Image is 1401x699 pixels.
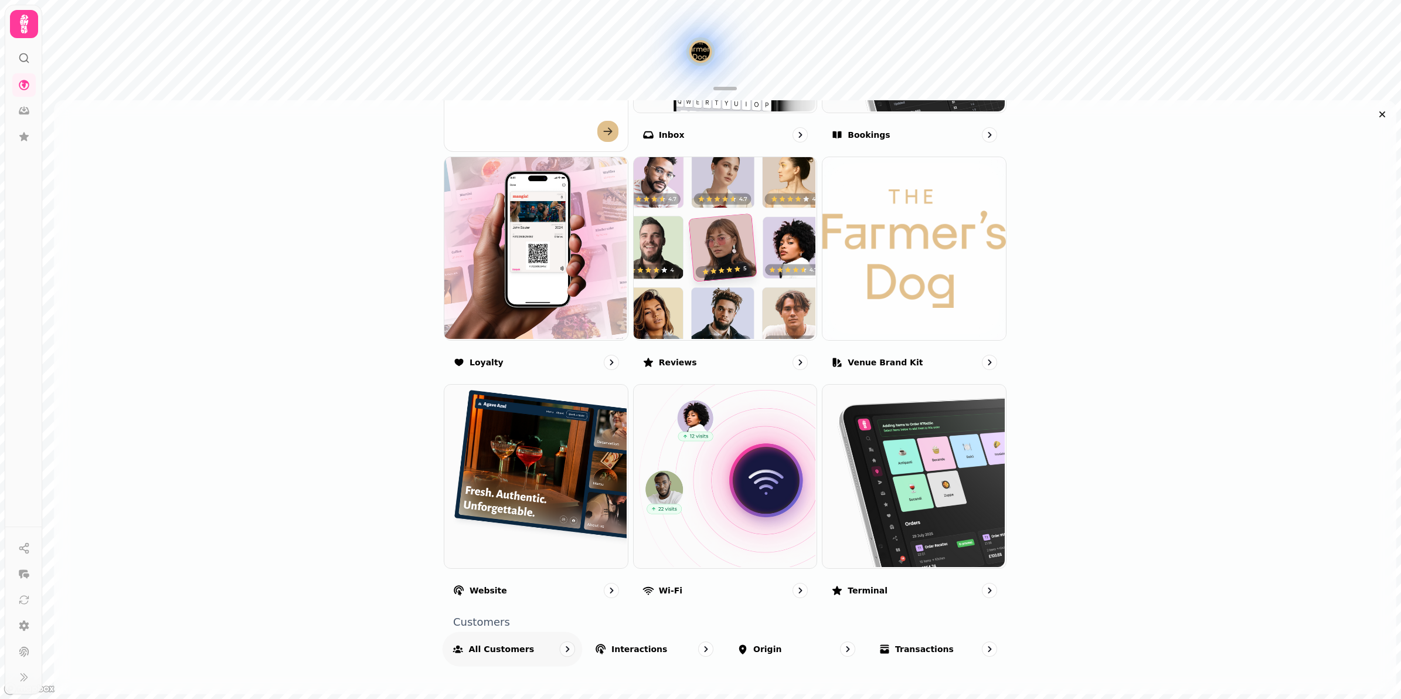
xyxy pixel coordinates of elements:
img: Reviews [633,156,816,340]
p: Origin [753,643,781,655]
a: Interactions [586,632,723,666]
svg: go to [700,643,712,655]
img: Website [443,384,627,567]
p: Transactions [895,643,954,655]
a: Venue brand kit [822,157,1006,380]
a: Origin [727,632,865,666]
img: Loyalty [443,156,627,340]
img: Wi-Fi [633,384,816,567]
a: TerminalTerminal [822,384,1006,608]
p: Bookings [848,129,890,141]
p: Customers [453,617,1006,627]
a: WebsiteWebsite [444,384,628,608]
svg: go to [606,357,617,368]
a: LoyaltyLoyalty [444,157,628,380]
p: Wi-Fi [659,585,682,596]
img: Terminal [821,384,1005,567]
p: Interactions [611,643,667,655]
p: Reviews [659,357,697,368]
div: Map marker [691,42,710,65]
svg: go to [984,643,995,655]
p: Inbox [659,129,685,141]
svg: go to [562,643,573,655]
a: All customers [443,632,583,666]
p: All customers [469,643,535,655]
svg: go to [984,357,995,368]
p: Terminal [848,585,887,596]
a: ReviewsReviews [633,157,818,380]
svg: go to [794,129,806,141]
button: Close drawer [1373,105,1392,124]
svg: go to [842,643,853,655]
svg: go to [606,585,617,596]
a: Transactions [869,632,1006,666]
svg: go to [794,357,806,368]
img: aHR0cHM6Ly9maWxlcy5zdGFtcGVkZS5haS9iMjcwNjQwNC1lOGY1LTRlNTctOTg2ZC0wNzY5ZTE0OWJhZDAvbWVkaWEvMDkwN... [822,157,1006,341]
button: The Farmers Dog [691,42,710,61]
p: Website [470,585,507,596]
svg: go to [794,585,806,596]
svg: go to [984,129,995,141]
a: Mapbox logo [4,682,55,695]
p: Loyalty [470,357,504,368]
svg: go to [984,585,995,596]
a: Wi-FiWi-Fi [633,384,818,608]
p: Venue brand kit [848,357,923,368]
